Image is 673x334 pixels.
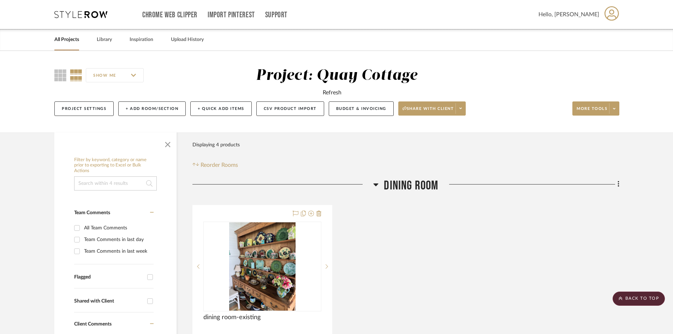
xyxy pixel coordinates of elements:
[74,274,144,280] div: Flagged
[323,88,341,97] div: Refresh
[171,35,204,45] a: Upload History
[256,101,324,116] button: CSV Product Import
[208,12,255,18] a: Import Pinterest
[203,314,261,321] span: dining room-existing
[97,35,112,45] a: Library
[74,298,144,304] div: Shared with Client
[384,178,438,193] span: Dining Room
[201,161,238,169] span: Reorder Rooms
[403,106,454,117] span: Share with client
[329,101,394,116] button: Budget & Invoicing
[229,222,296,311] img: dining room-existing
[398,101,466,116] button: Share with client
[74,176,157,191] input: Search within 4 results
[130,35,153,45] a: Inspiration
[265,12,287,18] a: Support
[54,35,79,45] a: All Projects
[74,322,112,327] span: Client Comments
[84,234,152,245] div: Team Comments in last day
[572,101,619,116] button: More tools
[161,136,175,150] button: Close
[84,246,152,257] div: Team Comments in last week
[190,101,252,116] button: + Quick Add Items
[74,210,110,215] span: Team Comments
[54,101,114,116] button: Project Settings
[118,101,186,116] button: + Add Room/Section
[577,106,607,117] span: More tools
[256,68,417,83] div: Project: Quay Cottage
[192,138,240,152] div: Displaying 4 products
[613,292,665,306] scroll-to-top-button: BACK TO TOP
[142,12,197,18] a: Chrome Web Clipper
[538,10,599,19] span: Hello, [PERSON_NAME]
[192,161,238,169] button: Reorder Rooms
[84,222,152,234] div: All Team Comments
[74,157,157,174] h6: Filter by keyword, category or name prior to exporting to Excel or Bulk Actions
